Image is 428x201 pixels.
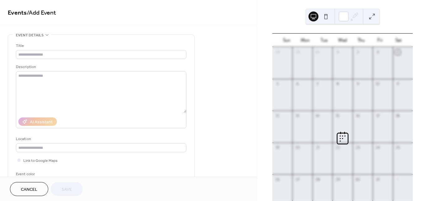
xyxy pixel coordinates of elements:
div: Fri [370,34,389,47]
div: Wed [333,34,352,47]
div: Mon [296,34,315,47]
div: 7 [315,81,320,87]
div: Location [16,136,185,142]
div: Sun [277,34,296,47]
div: 20 [295,145,300,150]
div: 31 [375,176,380,182]
a: Events [8,7,27,19]
div: 1 [395,176,401,182]
span: / Add Event [27,7,56,19]
div: 13 [295,113,300,118]
div: 19 [275,145,280,150]
div: 28 [315,176,320,182]
div: 1 [335,49,340,55]
div: Description [16,64,185,70]
div: Sat [389,34,408,47]
span: Link to Google Maps [23,158,58,164]
div: 11 [395,81,401,87]
div: 25 [395,145,401,150]
div: 22 [335,145,340,150]
div: 14 [315,113,320,118]
div: 21 [315,145,320,150]
span: Cancel [21,186,37,193]
div: 28 [275,49,280,55]
div: Event color [16,171,63,177]
div: 15 [335,113,340,118]
div: 16 [355,113,360,118]
div: 29 [295,49,300,55]
div: 5 [275,81,280,87]
div: 4 [395,49,401,55]
span: Event details [16,32,44,39]
div: 26 [275,176,280,182]
div: 24 [375,145,380,150]
div: 10 [375,81,380,87]
div: 23 [355,145,360,150]
div: 9 [355,81,360,87]
div: 29 [335,176,340,182]
div: 3 [375,49,380,55]
div: 18 [395,113,401,118]
div: Title [16,43,185,49]
div: 8 [335,81,340,87]
div: Thu [352,34,370,47]
div: 17 [375,113,380,118]
div: 27 [295,176,300,182]
div: 30 [355,176,360,182]
div: 30 [315,49,320,55]
div: 12 [275,113,280,118]
div: 6 [295,81,300,87]
div: 2 [355,49,360,55]
button: Cancel [10,182,48,196]
div: Tue [315,34,333,47]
